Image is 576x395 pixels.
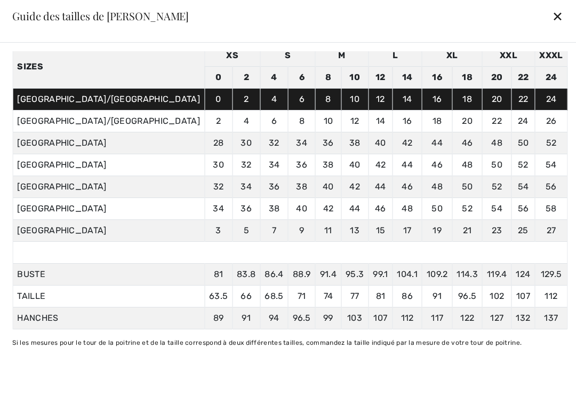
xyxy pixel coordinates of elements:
td: 4 [233,110,260,132]
th: Sizes [13,45,205,89]
td: 22 [511,89,535,110]
td: 10 [341,89,369,110]
td: 0 [204,67,232,89]
td: 16 [393,110,422,132]
span: 74 [324,291,333,301]
td: [GEOGRAPHIC_DATA]/[GEOGRAPHIC_DATA] [13,110,205,132]
span: 68.5 [265,291,283,301]
td: 36 [233,198,260,220]
td: 36 [260,176,288,198]
span: 112 [545,291,557,301]
td: 0 [204,89,232,110]
td: XS [204,45,260,67]
td: 5 [233,220,260,242]
span: 107 [516,291,530,301]
td: 18 [452,67,483,89]
td: 40 [288,198,315,220]
td: 54 [482,198,511,220]
td: 18 [452,89,483,110]
td: 54 [511,176,535,198]
td: 32 [233,154,260,176]
td: 10 [315,110,341,132]
td: 32 [260,132,288,154]
td: [GEOGRAPHIC_DATA] [13,198,205,220]
td: 3 [204,220,232,242]
span: 95.3 [346,269,364,279]
td: 54 [535,154,567,176]
td: S [260,45,315,67]
td: BUSTE [13,264,205,286]
td: 20 [452,110,483,132]
td: 6 [288,89,315,110]
span: 99.1 [373,269,388,279]
td: 6 [288,67,315,89]
td: 16 [422,67,452,89]
td: 52 [452,198,483,220]
td: 46 [422,154,452,176]
span: 96.5 [293,313,311,323]
td: 42 [341,176,369,198]
td: 16 [422,89,452,110]
td: 46 [393,176,422,198]
span: 117 [431,313,443,323]
td: 30 [204,154,232,176]
td: 20 [482,67,511,89]
td: 14 [393,89,422,110]
div: Guide des tailles de [PERSON_NAME] [12,11,189,21]
td: 12 [369,89,393,110]
span: 83.8 [237,269,255,279]
td: 24 [535,89,567,110]
td: 26 [535,110,567,132]
span: 77 [350,291,359,301]
span: 122 [460,313,474,323]
td: 17 [393,220,422,242]
td: 25 [511,220,535,242]
span: 102 [490,291,504,301]
td: 44 [393,154,422,176]
td: 46 [452,132,483,154]
td: 2 [233,89,260,110]
td: 38 [341,132,369,154]
td: [GEOGRAPHIC_DATA]/[GEOGRAPHIC_DATA] [13,89,205,110]
td: 48 [452,154,483,176]
td: 7 [260,220,288,242]
td: 48 [422,176,452,198]
td: 50 [422,198,452,220]
span: 107 [373,313,387,323]
span: 112 [401,313,414,323]
td: [GEOGRAPHIC_DATA] [13,176,205,198]
td: 56 [511,198,535,220]
td: 9 [288,220,315,242]
td: 4 [260,89,288,110]
td: 52 [511,154,535,176]
td: 2 [204,110,232,132]
td: XL [422,45,482,67]
td: 11 [315,220,341,242]
td: 18 [422,110,452,132]
td: 4 [260,67,288,89]
td: 8 [288,110,315,132]
span: 91 [242,313,251,323]
span: 86 [402,291,413,301]
td: XXXL [535,45,567,67]
td: 44 [369,176,393,198]
td: 34 [288,132,315,154]
td: 14 [393,67,422,89]
td: 44 [341,198,369,220]
td: 8 [315,89,341,110]
span: 91.4 [320,269,337,279]
span: 104.1 [397,269,418,279]
td: 40 [369,132,393,154]
td: 34 [260,154,288,176]
span: 89 [213,313,224,323]
td: 42 [393,132,422,154]
td: 30 [233,132,260,154]
span: 124 [516,269,530,279]
td: 32 [204,176,232,198]
span: 63.5 [209,291,228,301]
span: 96.5 [458,291,476,301]
td: 52 [535,132,567,154]
td: 21 [452,220,483,242]
div: ✕ [552,5,563,27]
td: M [315,45,368,67]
